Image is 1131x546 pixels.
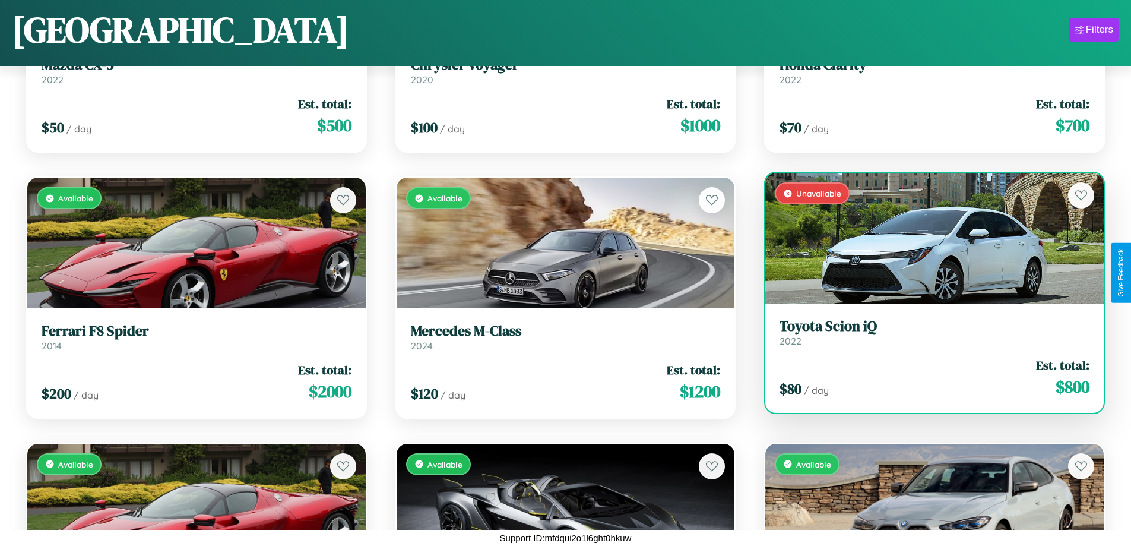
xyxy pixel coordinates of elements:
span: Est. total: [667,95,720,112]
span: $ 1200 [680,380,720,403]
span: Available [58,193,93,203]
div: Filters [1086,24,1113,36]
span: 2024 [411,340,433,352]
span: $ 100 [411,118,438,137]
span: $ 800 [1056,375,1089,399]
span: Available [58,459,93,469]
span: / day [440,123,465,135]
p: Support ID: mfdqui2o1l6ght0hkuw [500,530,632,546]
span: Unavailable [796,188,841,198]
span: Est. total: [1036,95,1089,112]
span: $ 120 [411,384,438,403]
div: Give Feedback [1117,249,1125,297]
a: Honda Clarity2022 [780,56,1089,86]
span: $ 50 [42,118,64,137]
span: $ 700 [1056,113,1089,137]
span: Available [796,459,831,469]
span: $ 500 [317,113,351,137]
span: Available [427,193,462,203]
span: $ 1000 [680,113,720,137]
h3: Toyota Scion iQ [780,318,1089,335]
span: Est. total: [298,361,351,378]
h3: Mercedes M-Class [411,323,721,340]
a: Chrysler Voyager2020 [411,56,721,86]
span: / day [74,389,99,401]
span: $ 200 [42,384,71,403]
span: 2022 [780,335,801,347]
a: Mazda CX-52022 [42,56,351,86]
h1: [GEOGRAPHIC_DATA] [12,5,349,54]
span: 2022 [42,74,64,86]
span: / day [804,384,829,396]
span: / day [441,389,465,401]
span: Available [427,459,462,469]
a: Mercedes M-Class2024 [411,323,721,352]
span: Est. total: [298,95,351,112]
h3: Ferrari F8 Spider [42,323,351,340]
a: Toyota Scion iQ2022 [780,318,1089,347]
span: 2014 [42,340,62,352]
span: Est. total: [1036,356,1089,374]
span: $ 80 [780,379,801,399]
span: 2022 [780,74,801,86]
span: $ 2000 [309,380,351,403]
a: Ferrari F8 Spider2014 [42,323,351,352]
span: / day [804,123,829,135]
button: Filters [1069,18,1119,42]
span: / day [66,123,91,135]
span: 2020 [411,74,433,86]
span: $ 70 [780,118,801,137]
span: Est. total: [667,361,720,378]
